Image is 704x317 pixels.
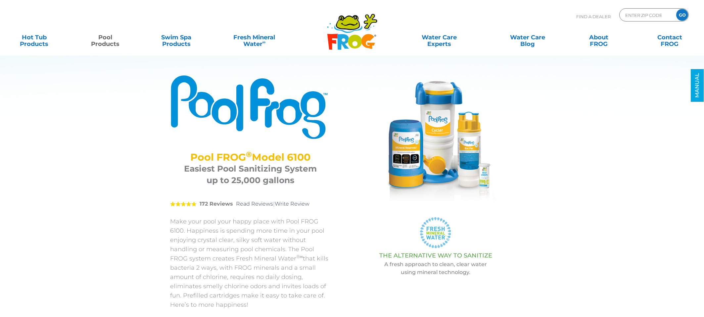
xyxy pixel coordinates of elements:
[275,201,309,207] a: Write Review
[220,31,289,44] a: Fresh MineralWater∞
[296,254,303,259] sup: ®∞
[7,31,62,44] a: Hot TubProducts
[347,260,524,276] p: A fresh approach to clean, clear water using mineral technology.
[642,31,697,44] a: ContactFROG
[178,163,322,186] h3: Easiest Pool Sanitizing System up to 25,000 gallons
[395,31,484,44] a: Water CareExperts
[236,201,273,207] a: Read Reviews
[78,31,133,44] a: PoolProducts
[691,69,704,102] a: MANUAL
[170,74,331,140] img: Product Logo
[170,191,331,217] div: |
[571,31,626,44] a: AboutFROG
[262,39,266,45] sup: ∞
[576,8,611,25] p: Find A Dealer
[625,10,669,20] input: Zip Code Form
[200,201,233,207] strong: 172 Reviews
[676,9,688,21] input: GO
[170,217,331,309] p: Make your pool your happy place with Pool FROG 6100. Happiness is spending more time in your pool...
[178,151,322,163] h2: Pool FROG Model 6100
[170,201,197,207] span: 5
[149,31,204,44] a: Swim SpaProducts
[347,252,524,259] h3: THE ALTERNATIVE WAY TO SANITIZE
[500,31,555,44] a: Water CareBlog
[246,150,252,159] sup: ®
